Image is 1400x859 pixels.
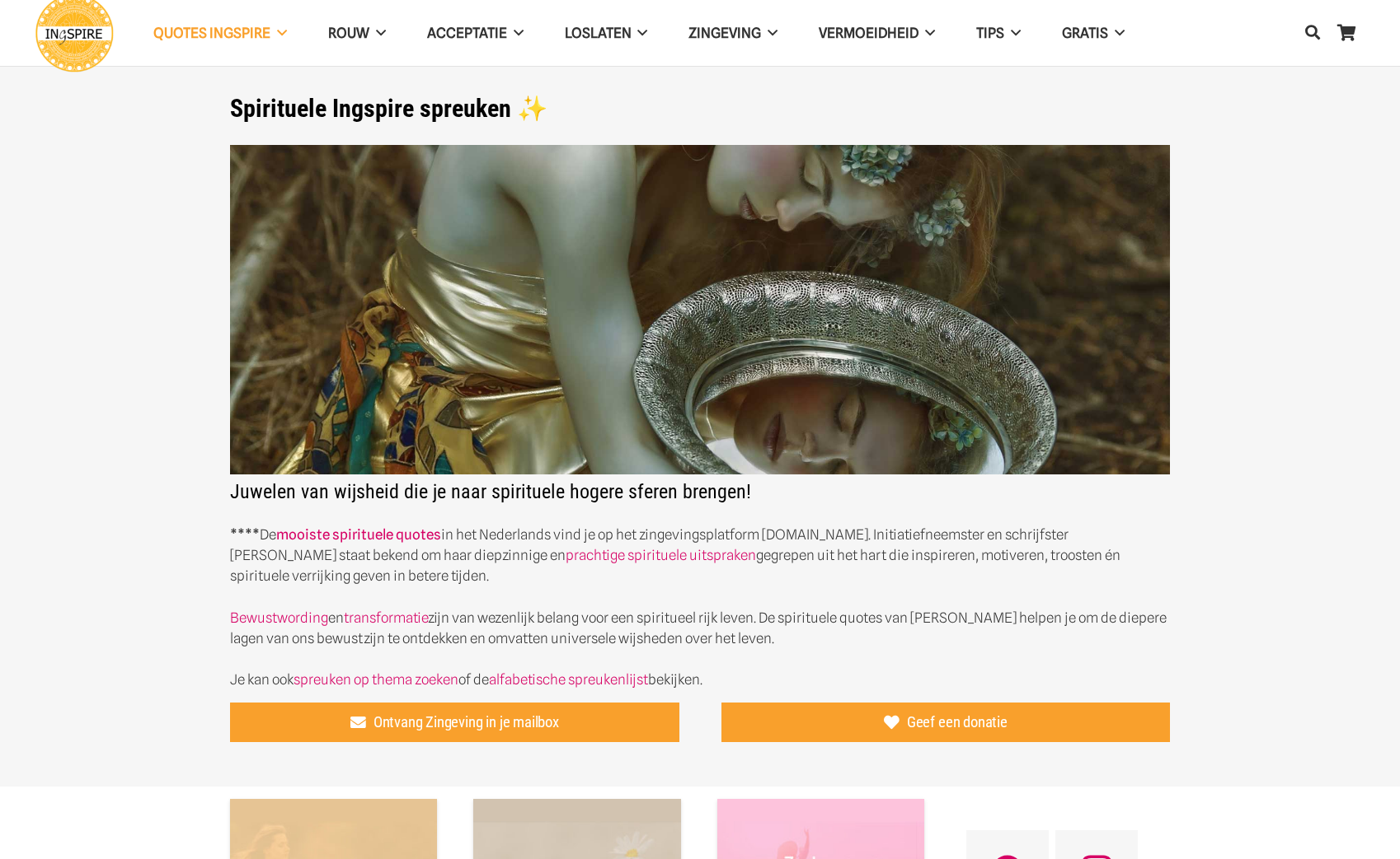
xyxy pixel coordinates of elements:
[688,25,761,41] span: Zingeving
[230,94,1170,124] h1: Spirituele Ingspire spreuken ✨
[230,145,1170,504] h2: Juwelen van wijsheid die je naar spirituele hogere sferen brengen!
[1062,25,1108,41] span: GRATIS
[721,703,1171,742] a: Geef een donatie
[369,12,386,54] span: ROUW Menu
[373,713,559,731] span: Ontvang Zingeving in je mailbox
[276,526,441,543] a: mooiste spirituele quotes
[230,801,437,817] a: Wat je zoekt in de ander leeft al in jou © citaat van Ingspire
[230,145,1170,475] img: Blijf bij jezelf spreuken en wijsheden van ingspire
[1296,13,1329,53] a: Zoeken
[473,801,680,817] a: Waar leegte heerst is alles aanwezig voor een nieuw begin © citaat van Ingspire
[344,609,428,626] a: transformatie
[406,12,544,54] a: AcceptatieAcceptatie Menu
[1004,12,1021,54] span: TIPS Menu
[153,25,270,41] span: QUOTES INGSPIRE
[230,670,1170,690] p: Je kan ook of de bekijken.
[976,25,1004,41] span: TIPS
[1108,12,1125,54] span: GRATIS Menu
[230,608,1170,649] p: en zijn van wezenlijk belang voor een spiritueel rijk leven. De spirituele quotes van [PERSON_NAM...
[328,25,369,41] span: ROUW
[230,609,328,626] a: Bewustwording
[668,12,798,54] a: ZingevingZingeving Menu
[907,713,1008,731] span: Geef een donatie
[427,25,507,41] span: Acceptatie
[761,12,778,54] span: Zingeving Menu
[956,12,1041,54] a: TIPSTIPS Menu
[308,12,406,54] a: ROUWROUW Menu
[565,25,632,41] span: Loslaten
[819,25,918,41] span: VERMOEIDHEID
[544,12,669,54] a: LoslatenLoslaten Menu
[489,671,648,688] a: alfabetische spreukenlijst
[294,671,458,688] a: spreuken op thema zoeken
[918,12,935,54] span: VERMOEIDHEID Menu
[507,12,524,54] span: Acceptatie Menu
[230,703,679,742] a: Ontvang Zingeving in je mailbox
[230,525,1170,586] p: De in het Nederlands vind je op het zingevingsplatform [DOMAIN_NAME]. Initiatiefneemster en schri...
[632,12,648,54] span: Loslaten Menu
[798,12,956,54] a: VERMOEIDHEIDVERMOEIDHEID Menu
[133,12,308,54] a: QUOTES INGSPIREQUOTES INGSPIRE Menu
[717,801,924,817] a: Je zielsmissie is een ontmoeting met wat jou bevrijdt ©
[566,547,756,563] a: prachtige spirituele uitspraken
[1041,12,1145,54] a: GRATISGRATIS Menu
[270,12,287,54] span: QUOTES INGSPIRE Menu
